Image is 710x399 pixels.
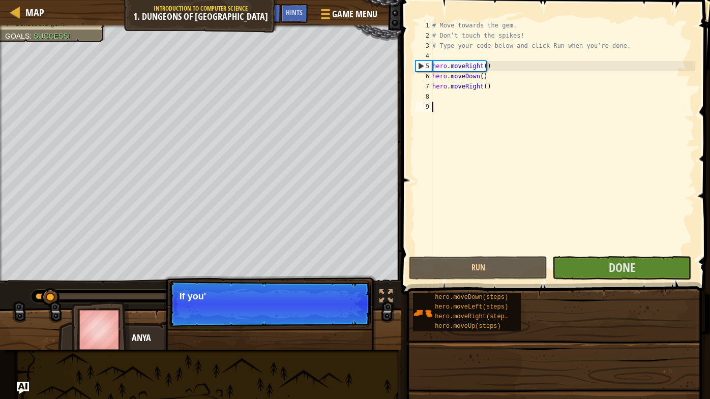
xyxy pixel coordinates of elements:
button: Ask AI [17,382,29,394]
span: hero.moveUp(steps) [435,323,501,330]
button: Game Menu [313,4,383,28]
a: Map [20,6,44,19]
span: Goals [5,32,29,40]
div: 8 [416,91,432,102]
div: 3 [416,41,432,51]
span: Map [25,6,44,19]
span: hero.moveDown(steps) [435,294,508,301]
button: Run [409,256,548,280]
div: 6 [416,71,432,81]
span: hero.moveLeft(steps) [435,303,508,311]
span: Game Menu [332,8,377,21]
p: If you' [180,291,360,301]
img: thang_avatar_frame.png [71,301,130,358]
div: 1 [416,20,432,30]
div: Anya [132,331,333,345]
button: Toggle fullscreen [376,287,396,308]
span: Ask AI [258,8,276,17]
div: 9 [416,102,432,112]
span: Hints [286,8,303,17]
div: 7 [416,81,432,91]
span: Success! [34,32,70,40]
div: 5 [416,61,432,71]
button: Done [552,256,691,280]
div: 2 [416,30,432,41]
span: hero.moveRight(steps) [435,313,512,320]
span: Done [609,259,635,275]
div: 4 [416,51,432,61]
img: portrait.png [413,303,432,323]
button: Ask AI [253,4,281,23]
span: : [29,32,34,40]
